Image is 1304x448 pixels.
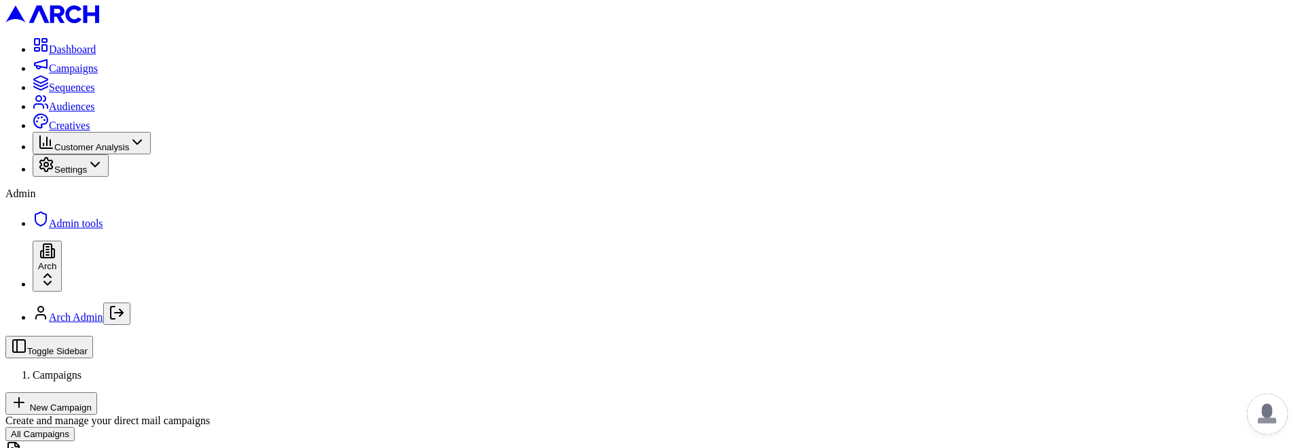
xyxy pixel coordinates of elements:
span: Arch [38,261,56,271]
button: Settings [33,154,109,177]
a: Dashboard [33,44,96,55]
span: Sequences [49,82,95,93]
a: Campaigns [33,63,98,74]
a: Creatives [33,120,90,131]
span: Campaigns [33,369,81,381]
button: All Campaigns [5,427,75,441]
span: Audiences [49,101,95,112]
div: Open chat [1247,394,1288,434]
button: New Campaign [5,392,97,415]
button: Toggle Sidebar [5,336,93,358]
span: Admin tools [49,218,103,229]
span: Settings [54,165,87,175]
span: Creatives [49,120,90,131]
button: Arch [33,241,62,292]
span: Customer Analysis [54,142,129,152]
button: Log out [103,303,130,325]
a: Admin tools [33,218,103,229]
a: Arch Admin [49,311,103,323]
nav: breadcrumb [5,369,1299,381]
button: Customer Analysis [33,132,151,154]
div: Create and manage your direct mail campaigns [5,415,1299,427]
a: Sequences [33,82,95,93]
div: Admin [5,188,1299,200]
span: Toggle Sidebar [27,346,88,356]
span: Campaigns [49,63,98,74]
a: Audiences [33,101,95,112]
span: Dashboard [49,44,96,55]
